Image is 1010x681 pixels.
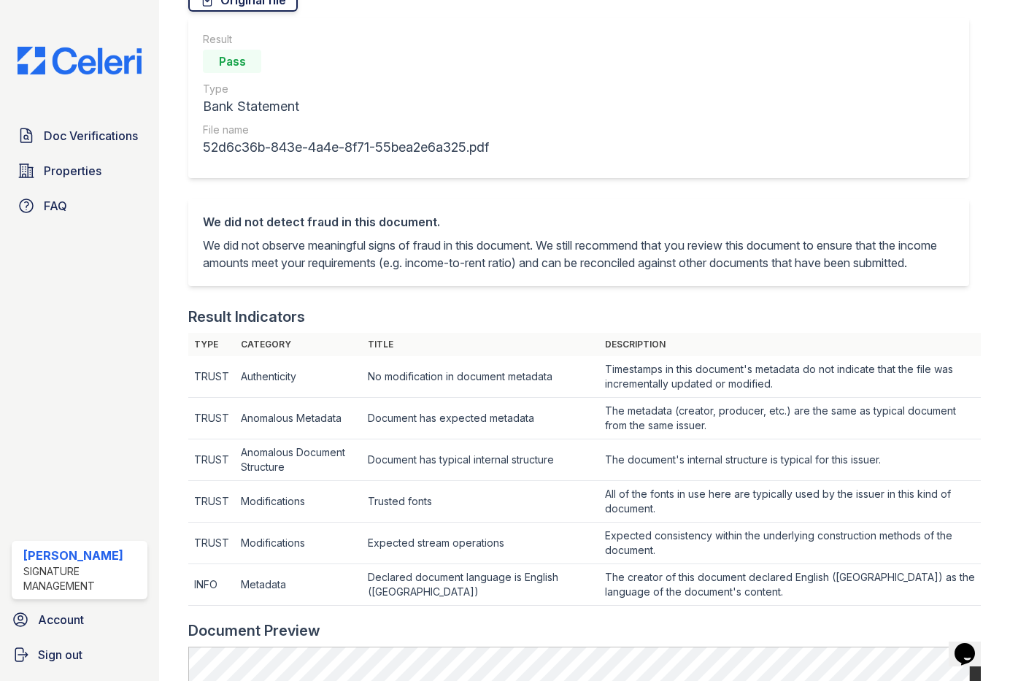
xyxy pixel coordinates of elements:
[44,127,138,145] span: Doc Verifications
[188,564,235,606] td: INFO
[362,398,598,439] td: Document has expected metadata
[599,523,982,564] td: Expected consistency within the underlying construction methods of the document.
[235,523,362,564] td: Modifications
[23,564,142,593] div: Signature Management
[188,439,235,481] td: TRUST
[44,162,101,180] span: Properties
[188,307,305,327] div: Result Indicators
[599,564,982,606] td: The creator of this document declared English ([GEOGRAPHIC_DATA]) as the language of the document...
[362,564,598,606] td: Declared document language is English ([GEOGRAPHIC_DATA])
[362,439,598,481] td: Document has typical internal structure
[235,398,362,439] td: Anomalous Metadata
[599,356,982,398] td: Timestamps in this document's metadata do not indicate that the file was incrementally updated or...
[188,398,235,439] td: TRUST
[6,605,153,634] a: Account
[188,481,235,523] td: TRUST
[599,398,982,439] td: The metadata (creator, producer, etc.) are the same as typical document from the same issuer.
[235,356,362,398] td: Authenticity
[188,356,235,398] td: TRUST
[203,82,489,96] div: Type
[38,611,84,628] span: Account
[599,333,982,356] th: Description
[235,439,362,481] td: Anomalous Document Structure
[203,96,489,117] div: Bank Statement
[188,620,320,641] div: Document Preview
[203,32,489,47] div: Result
[203,236,955,272] p: We did not observe meaningful signs of fraud in this document. We still recommend that you review...
[235,481,362,523] td: Modifications
[949,623,995,666] iframe: chat widget
[599,439,982,481] td: The document's internal structure is typical for this issuer.
[362,356,598,398] td: No modification in document metadata
[38,646,82,663] span: Sign out
[6,47,153,74] img: CE_Logo_Blue-a8612792a0a2168367f1c8372b55b34899dd931a85d93a1a3d3e32e68fde9ad4.png
[12,121,147,150] a: Doc Verifications
[203,137,489,158] div: 52d6c36b-843e-4a4e-8f71-55bea2e6a325.pdf
[235,564,362,606] td: Metadata
[203,50,261,73] div: Pass
[203,213,955,231] div: We did not detect fraud in this document.
[235,333,362,356] th: Category
[12,156,147,185] a: Properties
[599,481,982,523] td: All of the fonts in use here are typically used by the issuer in this kind of document.
[44,197,67,215] span: FAQ
[362,523,598,564] td: Expected stream operations
[203,123,489,137] div: File name
[188,333,235,356] th: Type
[6,640,153,669] a: Sign out
[362,481,598,523] td: Trusted fonts
[23,547,142,564] div: [PERSON_NAME]
[12,191,147,220] a: FAQ
[362,333,598,356] th: Title
[188,523,235,564] td: TRUST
